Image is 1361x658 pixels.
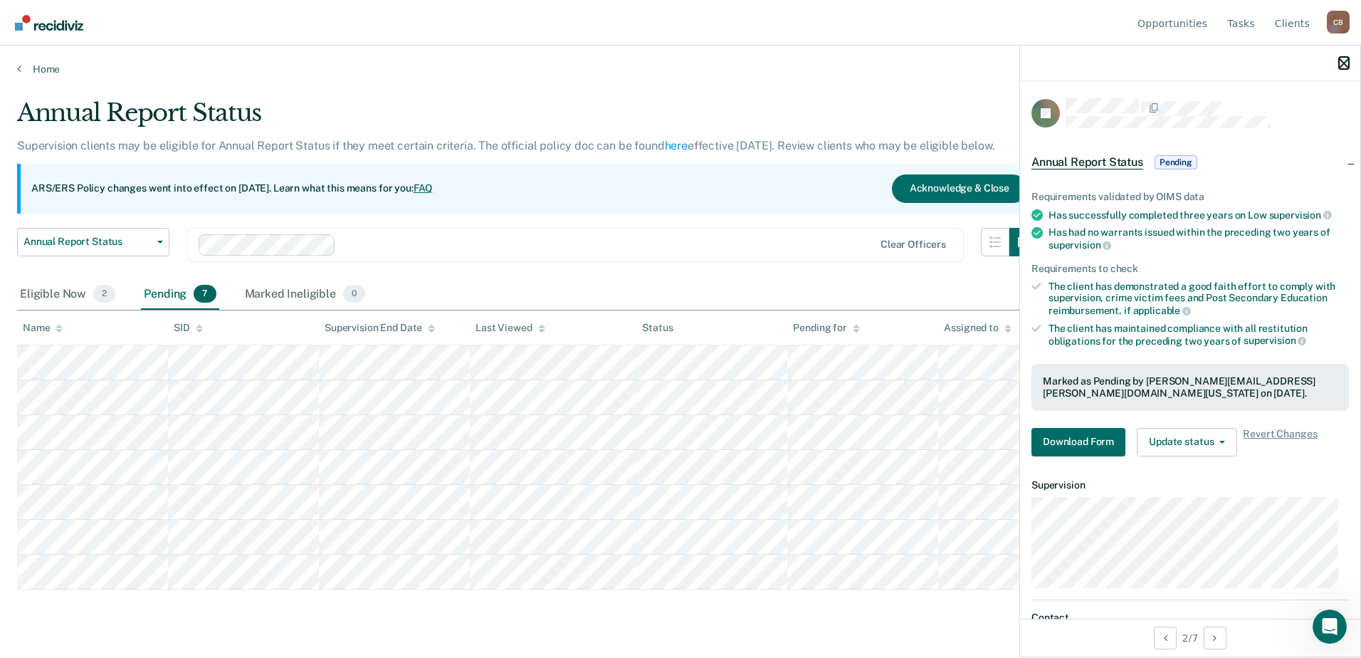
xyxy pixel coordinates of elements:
a: Home [17,63,1344,75]
div: Status [642,322,673,334]
div: The client has demonstrated a good faith effort to comply with supervision, crime victim fees and... [1049,281,1349,317]
span: supervision [1049,239,1111,251]
div: Name [23,322,63,334]
button: Acknowledge & Close [892,174,1027,203]
div: Eligible Now [17,279,118,310]
button: Previous Opportunity [1154,627,1177,649]
div: Has successfully completed three years on Low [1049,209,1349,221]
div: Requirements validated by OIMS data [1031,191,1349,203]
span: applicable [1133,305,1191,316]
span: supervision [1244,335,1306,346]
span: 0 [343,285,365,303]
div: Annual Report StatusPending [1020,140,1360,185]
div: Pending for [793,322,859,334]
div: Marked as Pending by [PERSON_NAME][EMAIL_ADDRESS][PERSON_NAME][DOMAIN_NAME][US_STATE] on [DATE]. [1043,375,1338,399]
dt: Contact [1031,612,1349,624]
div: Last Viewed [475,322,545,334]
a: here [665,139,688,152]
span: Pending [1155,155,1197,169]
span: Revert Changes [1243,428,1317,456]
button: Profile dropdown button [1327,11,1350,33]
div: Assigned to [944,322,1011,334]
div: C B [1327,11,1350,33]
p: ARS/ERS Policy changes went into effect on [DATE]. Learn what this means for you: [31,182,433,196]
div: Pending [141,279,219,310]
span: Annual Report Status [1031,155,1143,169]
img: Recidiviz [15,15,83,31]
span: Annual Report Status [23,236,152,248]
button: Update status [1137,428,1237,456]
div: 2 / 7 [1020,619,1360,657]
div: Annual Report Status [17,98,1038,139]
div: The client has maintained compliance with all restitution obligations for the preceding two years of [1049,323,1349,347]
span: 2 [93,285,115,303]
span: supervision [1269,209,1332,221]
dt: Supervision [1031,479,1349,491]
p: Supervision clients may be eligible for Annual Report Status if they meet certain criteria. The o... [17,139,994,152]
div: Requirements to check [1031,263,1349,275]
button: Download Form [1031,428,1125,456]
div: Has had no warrants issued within the preceding two years of [1049,226,1349,251]
div: Marked Ineligible [242,279,369,310]
div: Supervision End Date [325,322,435,334]
span: 7 [194,285,216,303]
a: Navigate to form link [1031,428,1131,456]
div: SID [174,322,203,334]
iframe: Intercom live chat [1313,610,1347,644]
div: Clear officers [881,239,946,251]
button: Next Opportunity [1204,627,1226,649]
a: FAQ [414,182,433,194]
